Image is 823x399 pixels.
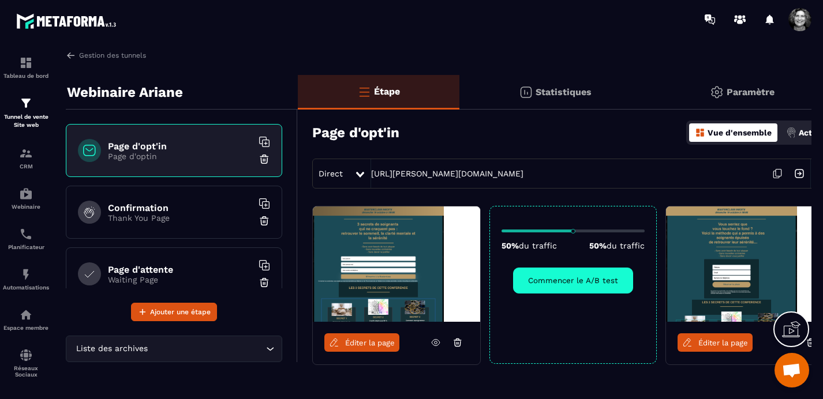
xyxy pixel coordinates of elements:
[66,50,146,61] a: Gestion des tunnels
[73,342,150,355] span: Liste des archives
[3,73,49,79] p: Tableau de bord
[536,86,592,97] p: Statistiques
[108,202,252,213] h6: Confirmation
[312,125,399,141] h3: Page d'opt'in
[259,277,270,288] img: trash
[16,10,120,32] img: logo
[698,338,748,347] span: Éditer la page
[66,50,76,61] img: arrow
[3,47,49,88] a: formationformationTableau de bord
[150,342,263,355] input: Search for option
[678,333,753,352] a: Éditer la page
[324,333,399,352] a: Éditer la page
[3,88,49,138] a: formationformationTunnel de vente Site web
[319,169,343,178] span: Direct
[108,213,252,223] p: Thank You Page
[3,204,49,210] p: Webinaire
[695,127,705,138] img: dashboard-orange.40269519.svg
[259,215,270,227] img: trash
[3,340,49,386] a: social-networksocial-networkRéseaux Sociaux
[345,338,395,347] span: Éditer la page
[502,241,557,250] p: 50%
[67,81,183,104] p: Webinaire Ariane
[19,268,33,281] img: automations
[19,96,33,110] img: formation
[259,153,270,165] img: trash
[66,336,282,362] div: Search for option
[3,163,49,170] p: CRM
[727,86,775,97] p: Paramètre
[357,85,371,99] img: bars-o.4a397970.svg
[19,187,33,201] img: automations
[19,56,33,70] img: formation
[3,244,49,250] p: Planificateur
[313,206,480,322] img: image
[513,268,633,293] button: Commencer le A/B test
[710,85,724,99] img: setting-gr.5f69749f.svg
[108,275,252,284] p: Waiting Page
[519,85,533,99] img: stats.20deebd0.svg
[19,348,33,362] img: social-network
[607,241,645,250] span: du traffic
[3,284,49,291] p: Automatisations
[108,141,252,152] h6: Page d'opt'in
[788,163,810,185] img: arrow-next.bcc2205e.svg
[786,127,796,138] img: actions.d6e523a2.png
[371,169,523,178] a: [URL][PERSON_NAME][DOMAIN_NAME]
[3,299,49,340] a: automationsautomationsEspace membre
[3,113,49,129] p: Tunnel de vente Site web
[3,259,49,299] a: automationsautomationsAutomatisations
[3,138,49,178] a: formationformationCRM
[108,264,252,275] h6: Page d'attente
[131,303,217,321] button: Ajouter une étape
[374,86,400,97] p: Étape
[3,365,49,378] p: Réseaux Sociaux
[3,325,49,331] p: Espace membre
[3,178,49,219] a: automationsautomationsWebinaire
[19,308,33,322] img: automations
[3,219,49,259] a: schedulerschedulerPlanificateur
[150,306,211,318] span: Ajouter une étape
[19,146,33,160] img: formation
[775,353,809,387] div: Ouvrir le chat
[589,241,645,250] p: 50%
[19,227,33,241] img: scheduler
[108,152,252,161] p: Page d'optin
[708,128,772,137] p: Vue d'ensemble
[519,241,557,250] span: du traffic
